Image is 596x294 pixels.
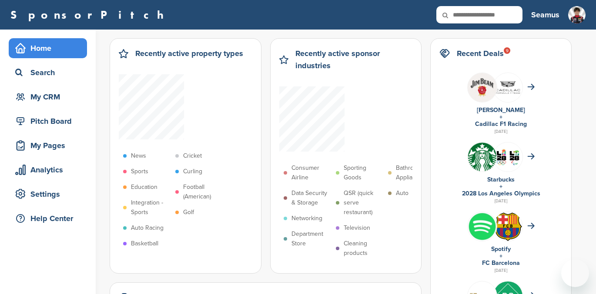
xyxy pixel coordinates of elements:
[344,188,384,217] p: QSR (quick serve restaurant)
[9,184,87,204] a: Settings
[291,214,322,223] p: Networking
[475,120,527,128] a: Cadillac F1 Racing
[183,208,194,217] p: Golf
[531,9,559,21] h3: Seamus
[13,211,87,226] div: Help Center
[344,223,370,233] p: Television
[439,128,563,135] div: [DATE]
[135,47,243,59] h2: Recently active property types
[499,183,502,190] a: +
[561,259,589,287] iframe: Button to launch messaging window
[468,212,497,241] img: Vrpucdn2 400x400
[131,223,164,233] p: Auto Racing
[344,239,384,258] p: Cleaning products
[9,208,87,228] a: Help Center
[183,182,223,202] p: Football (American)
[9,135,87,155] a: My Pages
[13,162,87,178] div: Analytics
[493,73,522,102] img: Fcgoatp8 400x400
[9,63,87,83] a: Search
[10,9,169,20] a: SponsorPitch
[131,182,157,192] p: Education
[439,267,563,274] div: [DATE]
[13,113,87,129] div: Pitch Board
[13,138,87,153] div: My Pages
[13,186,87,202] div: Settings
[396,163,436,182] p: Bathroom Appliances
[504,47,510,54] div: 9
[131,239,158,248] p: Basketball
[9,111,87,131] a: Pitch Board
[468,73,497,102] img: Jyyddrmw 400x400
[468,142,497,172] img: Open uri20141112 50798 1m0bak2
[457,47,504,59] h2: Recent Deals
[568,6,586,23] img: Seamus pic
[295,47,413,72] h2: Recently active sponsor industries
[291,188,331,208] p: Data Security & Storage
[499,252,502,260] a: +
[487,176,515,183] a: Starbucks
[477,106,525,114] a: [PERSON_NAME]
[131,167,148,176] p: Sports
[183,151,202,161] p: Cricket
[291,163,331,182] p: Consumer Airline
[9,160,87,180] a: Analytics
[493,142,522,172] img: Csrq75nh 400x400
[183,167,202,176] p: Curling
[344,163,384,182] p: Sporting Goods
[291,229,331,248] p: Department Store
[493,212,522,241] img: Open uri20141112 64162 1yeofb6?1415809477
[439,197,563,205] div: [DATE]
[13,65,87,80] div: Search
[462,190,540,197] a: 2028 Los Angeles Olympics
[13,89,87,105] div: My CRM
[491,245,511,253] a: Spotify
[396,188,408,198] p: Auto
[499,113,502,121] a: +
[131,151,146,161] p: News
[531,5,559,24] a: Seamus
[9,87,87,107] a: My CRM
[131,198,171,217] p: Integration - Sports
[13,40,87,56] div: Home
[9,38,87,58] a: Home
[482,259,520,267] a: FC Barcelona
